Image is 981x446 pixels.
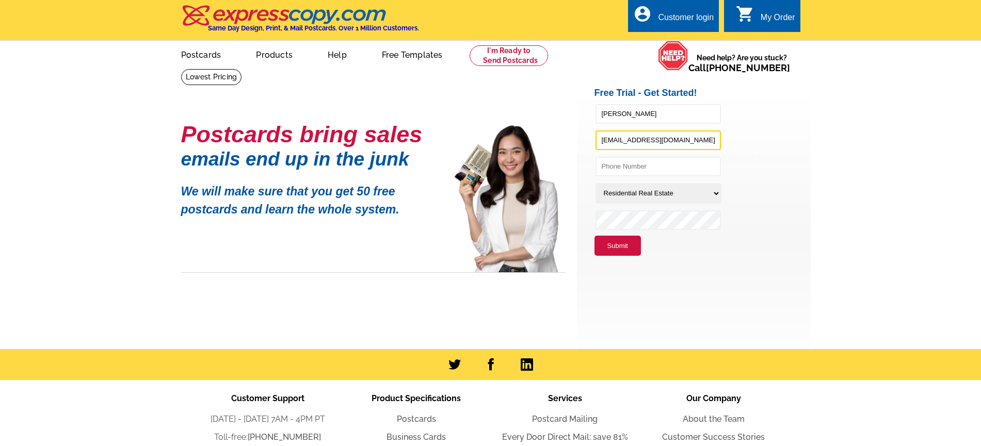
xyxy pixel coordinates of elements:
div: My Order [761,13,795,27]
a: Free Templates [365,42,459,66]
h2: Free Trial - Get Started! [594,88,811,99]
i: account_circle [633,5,652,23]
input: Full Name [596,104,721,124]
a: [PHONE_NUMBER] [248,432,321,442]
span: Call [688,62,790,73]
li: [DATE] - [DATE] 7AM - 4PM PT [194,413,342,425]
a: account_circle Customer login [633,11,714,24]
button: Submit [594,236,641,256]
a: [PHONE_NUMBER] [706,62,790,73]
a: Same Day Design, Print, & Mail Postcards. Over 1 Million Customers. [181,12,419,32]
a: Help [311,42,363,66]
a: Postcard Mailing [532,414,598,424]
a: Postcards [397,414,436,424]
a: Business Cards [387,432,446,442]
span: Product Specifications [372,393,461,403]
p: We will make sure that you get 50 free postcards and learn the whole system. [181,175,439,218]
i: shopping_cart [736,5,754,23]
a: Postcards [165,42,238,66]
a: About the Team [683,414,745,424]
span: Our Company [686,393,741,403]
span: Need help? Are you stuck? [688,53,795,73]
span: Customer Support [231,393,304,403]
h1: Postcards bring sales [181,125,439,143]
input: Email Address [596,130,721,150]
a: Products [239,42,309,66]
span: Services [548,393,582,403]
iframe: LiveChat chat widget [775,206,981,446]
input: Phone Number [596,157,721,176]
h4: Same Day Design, Print, & Mail Postcards. Over 1 Million Customers. [208,24,419,32]
img: help [658,41,688,71]
a: Every Door Direct Mail: save 81% [502,432,628,442]
a: Customer Success Stories [662,432,765,442]
a: shopping_cart My Order [736,11,795,24]
div: Customer login [658,13,714,27]
h1: emails end up in the junk [181,154,439,164]
li: Toll-free: [194,431,342,443]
